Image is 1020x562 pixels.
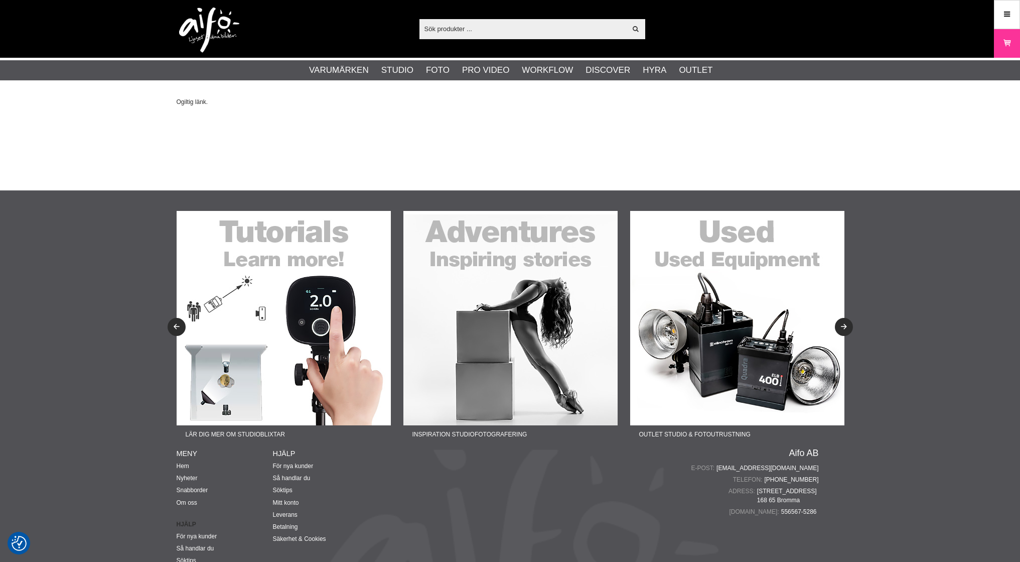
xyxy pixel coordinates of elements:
span: Lär dig mer om studioblixtar [177,425,294,443]
a: Annons:22-01F banner-sidfot-tutorials.jpgLär dig mer om studioblixtar [177,211,391,443]
img: Annons:22-01F banner-sidfot-tutorials.jpg [177,211,391,425]
span: [DOMAIN_NAME]: [729,507,781,516]
a: Så handlar du [177,545,214,552]
span: 556567-5286 [781,507,819,516]
a: Betalning [273,523,298,530]
img: Annons:22-02F banner-sidfot-adventures.jpg [403,211,618,425]
a: Aifo AB [789,448,818,458]
input: Sök produkter ... [419,21,627,36]
h4: Meny [177,448,273,459]
a: [PHONE_NUMBER] [764,475,818,484]
a: [EMAIL_ADDRESS][DOMAIN_NAME] [716,464,818,473]
span: E-post: [691,464,716,473]
span: [STREET_ADDRESS] 168 65 Bromma [757,487,819,505]
a: Leverans [273,511,298,518]
a: Varumärken [309,64,369,77]
div: Ogiltig länk. [177,97,844,106]
a: Nyheter [177,475,198,482]
a: För nya kunder [273,463,314,470]
a: Hem [177,463,189,470]
h4: Hjälp [273,448,369,459]
a: Mitt konto [273,499,299,506]
button: Next [835,318,853,336]
a: Studio [381,64,413,77]
span: Inspiration Studiofotografering [403,425,536,443]
img: Revisit consent button [12,536,27,551]
strong: Hjälp [177,520,273,529]
a: Hyra [643,64,666,77]
a: Snabborder [177,487,208,494]
button: Samtyckesinställningar [12,534,27,552]
img: Annons:22-03F banner-sidfot-used.jpg [630,211,844,425]
a: Annons:22-02F banner-sidfot-adventures.jpgInspiration Studiofotografering [403,211,618,443]
a: Säkerhet & Cookies [273,535,326,542]
a: Pro Video [462,64,509,77]
a: Foto [426,64,450,77]
a: För nya kunder [177,533,217,540]
span: Outlet Studio & Fotoutrustning [630,425,760,443]
span: Adress: [728,487,757,496]
a: Söktips [273,487,293,494]
a: Så handlar du [273,475,311,482]
a: Discover [586,64,630,77]
a: Workflow [522,64,573,77]
span: Telefon: [733,475,765,484]
a: Annons:22-03F banner-sidfot-used.jpgOutlet Studio & Fotoutrustning [630,211,844,443]
button: Previous [168,318,186,336]
img: logo.png [179,8,239,53]
a: Outlet [679,64,712,77]
a: Om oss [177,499,197,506]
